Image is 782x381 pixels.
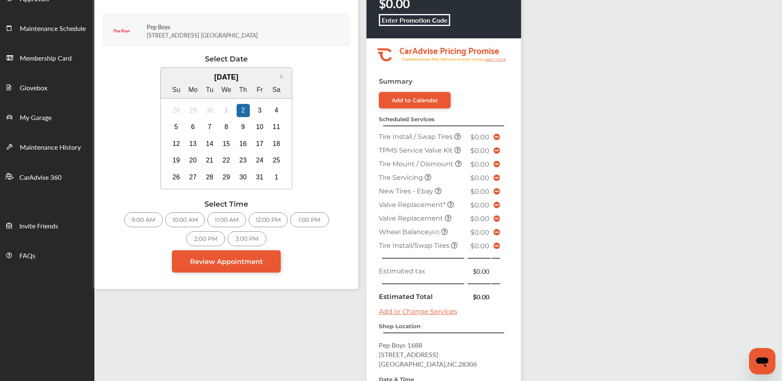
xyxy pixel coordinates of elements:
a: Maintenance History [0,132,94,161]
span: $0.00 [470,133,489,141]
span: Tire Mount / Dismount [379,160,455,168]
strong: Summary [379,78,413,85]
div: Choose Tuesday, October 14th, 2025 [203,137,216,151]
div: Choose Sunday, October 12th, 2025 [170,137,183,151]
strong: Scheduled Services [379,116,434,122]
div: Choose Thursday, October 9th, 2025 [237,120,250,134]
span: $0.00 [470,242,489,250]
div: Fr [253,83,266,96]
span: $0.00 [470,228,489,236]
span: [GEOGRAPHIC_DATA] , NC , 28306 [379,359,477,369]
strong: Shop Location [379,323,420,329]
div: 9:00 AM [124,212,163,227]
div: Choose Friday, October 3rd, 2025 [253,104,266,117]
tspan: CarAdvise Pricing Promise [399,42,499,57]
div: Choose Thursday, October 16th, 2025 [237,137,250,151]
td: $0.00 [467,264,491,278]
td: Estimated Total [377,290,467,303]
span: Wheel Balance [379,228,441,236]
div: 3:00 PM [228,231,266,246]
tspan: Guaranteed lower than retail price on every service. [402,56,484,62]
span: Tire Install/Swap Tires [379,242,451,249]
div: Choose Friday, October 24th, 2025 [253,154,266,167]
div: Choose Sunday, October 5th, 2025 [170,120,183,134]
div: month 2025-10 [168,102,285,186]
span: Membership Card [20,53,72,64]
td: Estimated tax [377,264,467,278]
div: 1:00 PM [290,212,329,227]
div: Choose Friday, October 17th, 2025 [253,137,266,151]
div: Choose Wednesday, October 15th, 2025 [220,137,233,151]
span: Invite Friends [19,221,58,232]
div: We [220,83,233,96]
div: Choose Tuesday, October 7th, 2025 [203,120,216,134]
div: Choose Friday, October 31st, 2025 [253,171,266,184]
a: Maintenance Schedule [0,13,94,42]
small: (All) [429,229,439,235]
div: Choose Saturday, October 18th, 2025 [270,137,283,151]
div: Choose Thursday, October 30th, 2025 [237,171,250,184]
tspan: Learn more [484,57,506,61]
div: Choose Monday, October 6th, 2025 [186,120,200,134]
div: 10:00 AM [165,212,205,227]
div: Choose Friday, October 10th, 2025 [253,120,266,134]
span: $0.00 [470,160,489,168]
div: Choose Saturday, October 11th, 2025 [270,120,283,134]
span: Review Appointment [190,258,263,266]
div: Choose Saturday, October 4th, 2025 [270,104,283,117]
span: Tire Servicing [379,174,425,181]
div: Choose Tuesday, October 21st, 2025 [203,154,216,167]
div: Choose Tuesday, October 28th, 2025 [203,171,216,184]
span: My Garage [20,113,52,123]
span: Maintenance History [20,142,81,153]
span: CarAdvise 360 [19,172,61,183]
span: FAQs [19,251,35,261]
button: Next Month [280,74,286,80]
span: [STREET_ADDRESS] [379,350,438,359]
div: [DATE] [161,73,292,82]
span: Glovebox [20,83,47,94]
span: Tire Install / Swap Tires [379,133,454,141]
span: Valve Replacement [379,214,445,222]
div: Not available Wednesday, October 1st, 2025 [220,104,233,117]
div: Choose Wednesday, October 22nd, 2025 [220,154,233,167]
div: Not available Sunday, September 28th, 2025 [170,104,183,117]
div: Not available Monday, September 29th, 2025 [186,104,200,117]
span: Pep Boys 1688 [379,340,422,350]
div: Sa [270,83,283,96]
span: $0.00 [470,147,489,155]
iframe: Button to launch messaging window [749,348,775,374]
span: Valve Replacement* [379,201,447,209]
div: 11:00 AM [207,212,246,227]
div: Mo [186,83,200,96]
div: Select Date [103,54,350,63]
a: Add to Calendar [379,92,451,108]
img: logo-pepboys.png [113,23,130,40]
a: Review Appointment [172,250,281,273]
div: Choose Thursday, October 23rd, 2025 [237,154,250,167]
div: Choose Monday, October 27th, 2025 [186,171,200,184]
span: $0.00 [470,174,489,182]
div: 12:00 PM [249,212,288,227]
div: 2:00 PM [186,231,225,246]
span: $0.00 [470,188,489,195]
div: Add to Calendar [392,97,438,103]
div: Choose Saturday, November 1st, 2025 [270,171,283,184]
strong: Pep Boys [147,23,170,31]
a: My Garage [0,102,94,132]
div: [STREET_ADDRESS] [GEOGRAPHIC_DATA] [147,16,348,43]
a: Glovebox [0,72,94,102]
div: Select Time [103,200,350,208]
div: Th [237,83,250,96]
span: $0.00 [470,215,489,223]
div: Choose Sunday, October 26th, 2025 [170,171,183,184]
div: Tu [203,83,216,96]
div: Choose Sunday, October 19th, 2025 [170,154,183,167]
div: Choose Wednesday, October 8th, 2025 [220,120,233,134]
div: Choose Saturday, October 25th, 2025 [270,154,283,167]
div: Choose Thursday, October 2nd, 2025 [237,104,250,117]
b: Enter Promotion Code [382,15,448,25]
span: Maintenance Schedule [20,24,86,34]
div: Not available Tuesday, September 30th, 2025 [203,104,216,117]
span: TPMS Service Valve Kit [379,146,454,154]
